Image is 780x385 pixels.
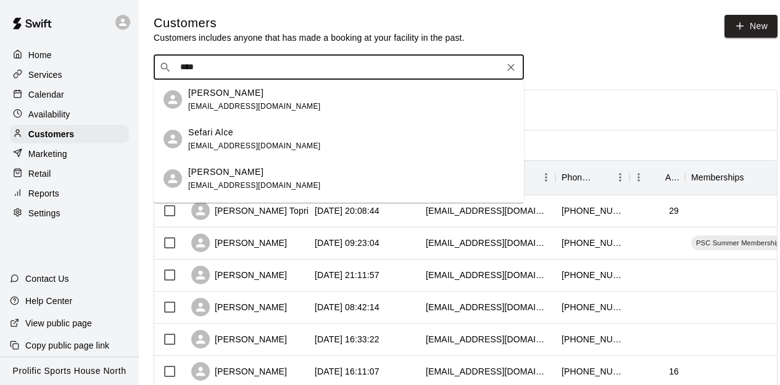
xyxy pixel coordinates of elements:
[426,269,549,281] div: jungsukim2609@gmail.com
[154,55,524,80] div: Search customers by name or email
[315,237,380,249] div: 2025-09-08 09:23:04
[28,148,67,160] p: Marketing
[10,184,129,203] a: Reports
[28,69,62,81] p: Services
[562,205,623,217] div: +13689975243
[426,365,549,378] div: rajdeepxmalhi@gmail.com
[10,204,129,222] a: Settings
[724,15,778,38] a: New
[315,301,380,313] div: 2025-09-07 08:42:14
[25,273,69,285] p: Contact Us
[154,32,465,44] p: Customers includes anyone that has made a booking at your facility in the past.
[28,187,59,200] p: Reports
[191,362,287,381] div: [PERSON_NAME]
[426,301,549,313] div: jessds81@gmail.com
[10,46,129,64] a: Home
[164,130,182,148] div: Sefari Alce
[10,105,129,124] a: Availability
[10,125,129,143] a: Customers
[562,269,623,281] div: +15877077814
[28,88,64,101] p: Calendar
[28,128,74,140] p: Customers
[164,90,182,109] div: Sekora Alce
[502,59,520,76] button: Clear
[537,168,555,187] button: Menu
[562,365,623,378] div: +15879733063
[420,160,555,195] div: Email
[28,207,60,219] p: Settings
[191,266,287,284] div: [PERSON_NAME]
[188,87,263,99] p: [PERSON_NAME]
[669,365,679,378] div: 16
[426,237,549,249] div: sheenadhan@hotmail.com
[315,333,380,345] div: 2025-09-04 16:33:22
[691,160,744,195] div: Memberships
[562,160,594,195] div: Phone Number
[10,164,129,183] a: Retail
[28,108,70,121] p: Availability
[10,66,129,84] a: Services
[191,298,287,316] div: [PERSON_NAME]
[188,142,321,150] span: [EMAIL_ADDRESS][DOMAIN_NAME]
[562,333,623,345] div: +14036819300
[25,339,109,352] p: Copy public page link
[744,169,761,186] button: Sort
[164,169,182,188] div: Nicole Butler
[188,166,263,179] p: [PERSON_NAME]
[315,269,380,281] div: 2025-09-07 21:11:57
[13,365,127,378] p: Prolific Sports House North
[426,205,549,217] div: oguztorpil@hotmail.com
[25,317,92,329] p: View public page
[629,168,648,187] button: Menu
[315,205,380,217] div: 2025-09-09 20:08:44
[629,160,685,195] div: Age
[188,181,321,190] span: [EMAIL_ADDRESS][DOMAIN_NAME]
[188,102,321,111] span: [EMAIL_ADDRESS][DOMAIN_NAME]
[28,167,51,180] p: Retail
[611,168,629,187] button: Menu
[28,49,52,61] p: Home
[555,160,629,195] div: Phone Number
[191,330,287,349] div: [PERSON_NAME]
[665,160,679,195] div: Age
[191,234,287,252] div: [PERSON_NAME]
[191,201,310,220] div: [PERSON_NAME] Topril
[594,169,611,186] button: Sort
[562,301,623,313] div: +14039991315
[669,205,679,217] div: 29
[25,295,72,307] p: Help Center
[154,15,465,32] h5: Customers
[562,237,623,249] div: +14037967866
[426,333,549,345] div: jasvirchhokar@gmail.com
[10,85,129,104] a: Calendar
[188,126,233,139] p: Sefari Alce
[648,169,665,186] button: Sort
[10,145,129,163] a: Marketing
[315,365,380,378] div: 2025-08-29 16:11:07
